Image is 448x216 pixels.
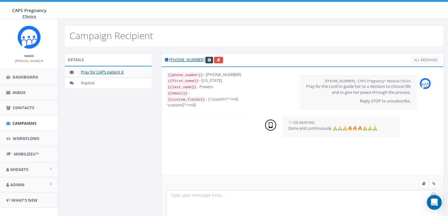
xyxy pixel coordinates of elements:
a: [PERSON_NAME] [15,58,43,63]
span: Inbox [12,90,26,95]
small: Name [24,54,34,58]
code: {{custom_fields}} [166,97,206,102]
img: Rally_Corp_Icon_1.png [17,25,41,49]
span: Campaigns [12,120,36,126]
div: Use the TAB key to insert emoji faster [430,191,437,199]
a: [PHONE_NUMBER] [169,57,204,62]
code: {{email}} [166,91,189,96]
span: Contacts [13,105,34,110]
span: Admin [10,182,25,187]
a: Pray for CAPS patient K [81,69,124,75]
span: Attach your media [429,179,439,188]
span: MobilizeU™ [14,151,39,157]
span: Widgets [10,167,28,172]
p: Done and continuously 🙏🙏🙏🔥🔥🔥🙏🙏🙏 [288,125,394,131]
div: - [US_STATE] [166,78,251,84]
div: - [166,90,251,96]
div: Open Intercom Messenger [427,195,442,210]
h2: Campaign Recipient [69,30,153,41]
a: All Messages [411,57,440,63]
span: Dashboard [12,74,38,80]
div: - {"custom1"=>nil, "custom2"=>nil} [166,96,251,108]
code: {{phone_number}} [166,72,204,78]
img: person-7663c4fa307d6c3c676fe4775fa3fa0625478a53031cd108274f5a685e757777.png [265,119,276,131]
div: - Powers [166,84,251,90]
img: Rally_Corp_Icon_1.png [420,78,431,89]
small: [PERSON_NAME] [15,59,43,63]
span: CAPS Pregnancy Clinics [12,7,47,20]
p: Reply STOP to unsubscribe. [306,98,411,104]
div: Details [64,53,152,66]
small: [PHONE_NUMBER] : CAPS Pregnancy+ Medical Clinics [325,79,411,83]
p: Pray for the Lord to guide her to a decision to choose life and to give her peace through the pro... [306,83,411,95]
i: This phone number is subscribed and will receive texts. [165,58,168,62]
span: Workflows [13,136,39,141]
span: What's New [12,197,38,203]
label: Insert Template Text [419,179,429,188]
code: {{first_name}} [166,78,199,84]
small: CID #5291502 [293,120,315,125]
td: Replied [78,78,152,88]
div: - [PHONE_NUMBER] [166,72,251,78]
code: {{last_name}} [166,84,197,90]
